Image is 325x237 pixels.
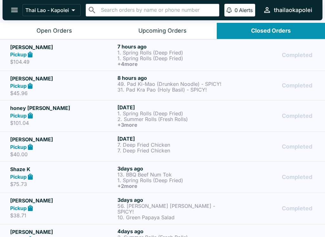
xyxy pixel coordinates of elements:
[6,2,23,18] button: open drawer
[117,136,222,142] h6: [DATE]
[251,27,291,35] div: Closed Orders
[10,144,27,150] strong: Pickup
[138,27,187,35] div: Upcoming Orders
[36,27,72,35] div: Open Orders
[117,148,222,153] p: 7. Deep Fried Chicken
[117,43,222,50] h6: 7 hours ago
[117,203,222,215] p: 56. [PERSON_NAME] [PERSON_NAME] - SPICY!
[10,83,27,89] strong: Pickup
[10,228,115,236] h5: [PERSON_NAME]
[117,142,222,148] p: 7. Deep Fried Chicken
[25,7,69,13] p: Thai Lao - Kapolei
[117,177,222,183] p: 1. Spring Rolls (Deep Fried)
[10,51,27,58] strong: Pickup
[99,6,216,15] input: Search orders by name or phone number
[10,59,115,65] p: $104.49
[117,104,222,111] h6: [DATE]
[117,55,222,61] p: 1. Spring Rolls (Deep Fried)
[117,116,222,122] p: 2. Summer Rolls (Fresh Rolls)
[117,87,222,93] p: 31. Pad Kra Pao (Holy Basil) - SPICY!
[10,205,27,211] strong: Pickup
[10,112,27,119] strong: Pickup
[117,61,222,67] h6: + 4 more
[10,104,115,112] h5: honey [PERSON_NAME]
[10,151,115,157] p: $40.00
[10,212,115,219] p: $38.71
[235,7,238,13] p: 0
[10,136,115,143] h5: [PERSON_NAME]
[274,6,312,14] div: thailaokapolei
[23,4,81,16] button: Thai Lao - Kapolei
[117,197,143,203] span: 3 days ago
[117,75,222,81] h6: 8 hours ago
[10,75,115,82] h5: [PERSON_NAME]
[117,228,143,234] span: 4 days ago
[117,50,222,55] p: 1. Spring Rolls (Deep Fried)
[10,197,115,204] h5: [PERSON_NAME]
[10,90,115,96] p: $45.96
[10,43,115,51] h5: [PERSON_NAME]
[117,81,222,87] p: 49. Pad Ki-Mao (Drunken Noodle) - SPICY!
[117,172,222,177] p: 13. BBQ Beef Num Tok
[10,120,115,126] p: $101.04
[10,165,115,173] h5: Shaze K
[260,3,315,17] button: thailaokapolei
[117,122,222,128] h6: + 3 more
[117,165,143,172] span: 3 days ago
[239,7,253,13] p: Alerts
[10,181,115,187] p: $75.73
[117,111,222,116] p: 1. Spring Rolls (Deep Fried)
[10,174,27,180] strong: Pickup
[117,215,222,220] p: 10. Green Papaya Salad
[117,183,222,189] h6: + 2 more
